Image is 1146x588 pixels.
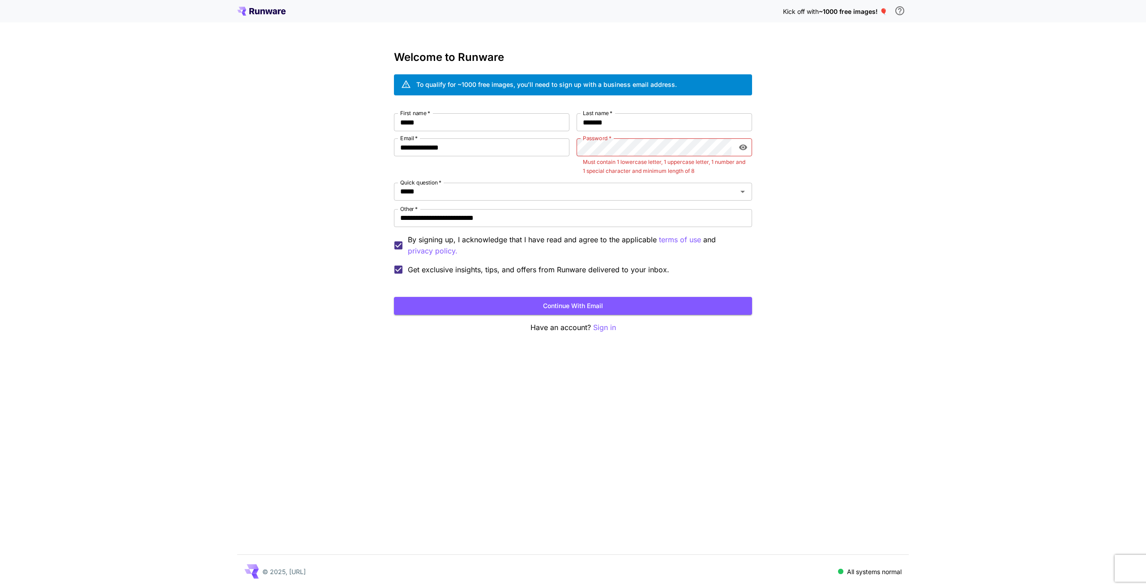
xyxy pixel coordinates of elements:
p: By signing up, I acknowledge that I have read and agree to the applicable and [408,234,745,257]
span: ~1000 free images! 🎈 [819,8,887,15]
span: Kick off with [783,8,819,15]
button: In order to qualify for free credit, you need to sign up with a business email address and click ... [891,2,909,20]
button: Open [736,185,749,198]
p: All systems normal [847,567,902,576]
label: Last name [583,109,612,117]
label: Email [400,134,418,142]
p: terms of use [659,234,701,245]
button: By signing up, I acknowledge that I have read and agree to the applicable terms of use and [408,245,458,257]
button: Sign in [593,322,616,333]
button: Continue with email [394,297,752,315]
label: Quick question [400,179,441,186]
label: Password [583,134,611,142]
div: To qualify for ~1000 free images, you’ll need to sign up with a business email address. [416,80,677,89]
p: Must contain 1 lowercase letter, 1 uppercase letter, 1 number and 1 special character and minimum... [583,158,746,176]
label: First name [400,109,430,117]
p: Have an account? [394,322,752,333]
span: Get exclusive insights, tips, and offers from Runware delivered to your inbox. [408,264,669,275]
p: © 2025, [URL] [262,567,306,576]
p: privacy policy. [408,245,458,257]
h3: Welcome to Runware [394,51,752,64]
label: Other [400,205,418,213]
button: toggle password visibility [735,139,751,155]
button: By signing up, I acknowledge that I have read and agree to the applicable and privacy policy. [659,234,701,245]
